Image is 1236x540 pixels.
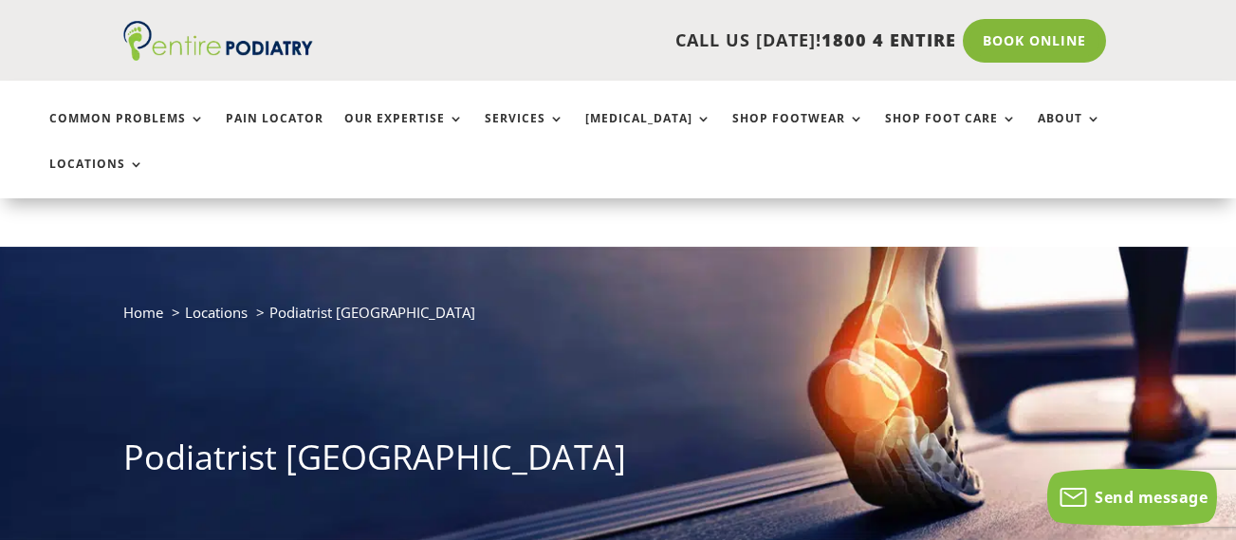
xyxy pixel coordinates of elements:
[347,28,956,53] p: CALL US [DATE]!
[123,300,1112,339] nav: breadcrumb
[485,112,564,153] a: Services
[821,28,956,51] span: 1800 4 ENTIRE
[123,46,313,65] a: Entire Podiatry
[1047,469,1217,526] button: Send message
[49,112,205,153] a: Common Problems
[344,112,464,153] a: Our Expertise
[269,303,475,322] span: Podiatrist [GEOGRAPHIC_DATA]
[123,434,1112,491] h1: Podiatrist [GEOGRAPHIC_DATA]
[123,303,163,322] a: Home
[226,112,323,153] a: Pain Locator
[585,112,711,153] a: [MEDICAL_DATA]
[1095,487,1208,508] span: Send message
[1038,112,1101,153] a: About
[185,303,248,322] a: Locations
[123,21,313,61] img: logo (1)
[49,158,144,198] a: Locations
[885,112,1017,153] a: Shop Foot Care
[732,112,864,153] a: Shop Footwear
[963,19,1106,63] a: Book Online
